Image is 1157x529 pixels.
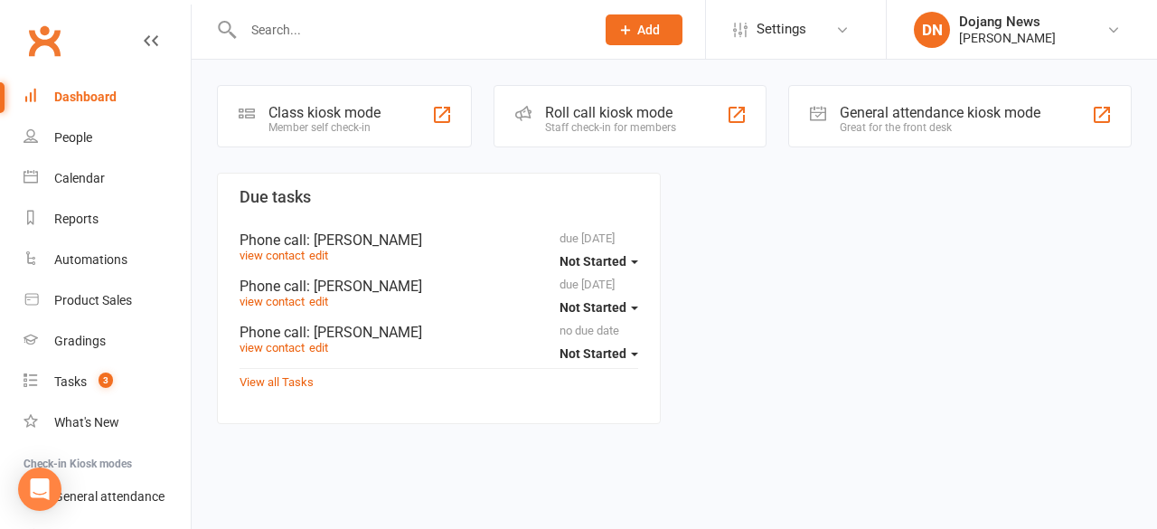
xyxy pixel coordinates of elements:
[240,295,305,308] a: view contact
[240,324,638,341] div: Phone call
[240,278,638,295] div: Phone call
[54,415,119,430] div: What's New
[24,158,191,199] a: Calendar
[240,341,305,354] a: view contact
[637,23,660,37] span: Add
[268,121,381,134] div: Member self check-in
[99,373,113,388] span: 3
[24,118,191,158] a: People
[54,374,87,389] div: Tasks
[24,280,191,321] a: Product Sales
[306,231,422,249] span: : [PERSON_NAME]
[240,231,638,249] div: Phone call
[240,188,638,206] h3: Due tasks
[268,104,381,121] div: Class kiosk mode
[309,295,328,308] a: edit
[560,254,626,269] span: Not Started
[914,12,950,48] div: DN
[560,291,638,324] button: Not Started
[22,18,67,63] a: Clubworx
[560,245,638,278] button: Not Started
[560,300,626,315] span: Not Started
[757,9,806,50] span: Settings
[309,249,328,262] a: edit
[24,240,191,280] a: Automations
[840,104,1040,121] div: General attendance kiosk mode
[306,278,422,295] span: : [PERSON_NAME]
[54,212,99,226] div: Reports
[606,14,682,45] button: Add
[54,489,165,504] div: General attendance
[24,362,191,402] a: Tasks 3
[24,477,191,517] a: General attendance kiosk mode
[54,90,117,104] div: Dashboard
[238,17,582,43] input: Search...
[959,30,1056,46] div: [PERSON_NAME]
[24,199,191,240] a: Reports
[545,104,676,121] div: Roll call kiosk mode
[240,249,305,262] a: view contact
[959,14,1056,30] div: Dojang News
[24,321,191,362] a: Gradings
[54,171,105,185] div: Calendar
[560,346,626,361] span: Not Started
[54,334,106,348] div: Gradings
[306,324,422,341] span: : [PERSON_NAME]
[240,375,314,389] a: View all Tasks
[309,341,328,354] a: edit
[54,293,132,307] div: Product Sales
[560,337,638,370] button: Not Started
[54,130,92,145] div: People
[24,77,191,118] a: Dashboard
[545,121,676,134] div: Staff check-in for members
[18,468,61,511] div: Open Intercom Messenger
[840,121,1040,134] div: Great for the front desk
[24,402,191,443] a: What's New
[54,252,127,267] div: Automations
